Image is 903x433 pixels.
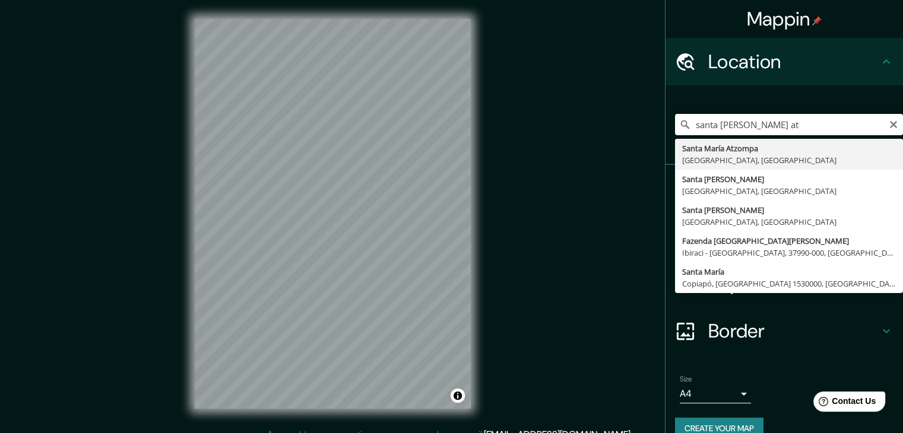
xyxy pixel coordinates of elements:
div: Border [666,307,903,355]
button: Toggle attribution [451,389,465,403]
input: Pick your city or area [675,114,903,135]
div: Location [666,38,903,85]
div: [GEOGRAPHIC_DATA], [GEOGRAPHIC_DATA] [682,216,896,228]
div: Style [666,212,903,260]
div: Pins [666,165,903,212]
div: Copiapó, [GEOGRAPHIC_DATA] 1530000, [GEOGRAPHIC_DATA] [682,278,896,289]
div: Layout [666,260,903,307]
div: [GEOGRAPHIC_DATA], [GEOGRAPHIC_DATA] [682,154,896,166]
div: Santa María Atzompa [682,142,896,154]
h4: Layout [708,272,879,295]
div: Fazenda [GEOGRAPHIC_DATA][PERSON_NAME] [682,235,896,247]
label: Size [680,374,692,384]
div: [GEOGRAPHIC_DATA], [GEOGRAPHIC_DATA] [682,185,896,197]
h4: Location [708,50,879,74]
div: Santa [PERSON_NAME] [682,204,896,216]
img: pin-icon.png [812,16,822,26]
canvas: Map [195,19,471,409]
h4: Mappin [747,7,822,31]
button: Clear [889,118,898,129]
div: Ibiraci - [GEOGRAPHIC_DATA], 37990-000, [GEOGRAPHIC_DATA] [682,247,896,259]
iframe: Help widget launcher [797,387,890,420]
h4: Border [708,319,879,343]
div: A4 [680,384,751,403]
div: Santa María [682,266,896,278]
div: Santa [PERSON_NAME] [682,173,896,185]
